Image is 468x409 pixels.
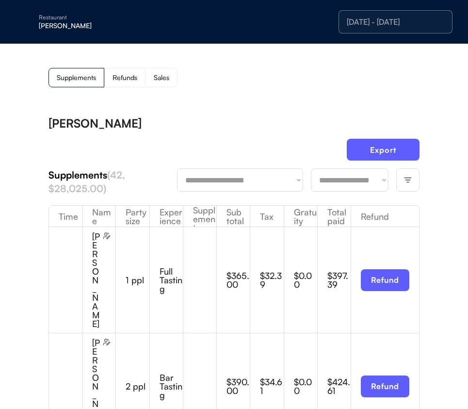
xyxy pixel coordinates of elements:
[103,338,111,346] img: users-edit.svg
[48,117,142,129] div: [PERSON_NAME]
[113,74,137,81] div: Refunds
[39,22,161,29] div: [PERSON_NAME]
[347,139,420,161] button: Export
[294,377,317,395] div: $0.00
[250,212,283,221] div: Tax
[226,377,250,395] div: $390.00
[217,208,250,225] div: Sub total
[126,382,149,391] div: 2 ppl
[327,377,351,395] div: $424.61
[39,15,161,20] div: Restaurant
[347,18,444,26] div: [DATE] - [DATE]
[260,271,283,289] div: $32.39
[160,373,183,399] div: Bar Tasting
[260,377,283,395] div: $34.61
[160,267,183,293] div: Full Tasting
[116,208,149,225] div: Party size
[126,276,149,284] div: 1 ppl
[103,232,111,240] img: users-edit.svg
[150,208,183,225] div: Experience
[361,269,409,291] button: Refund
[57,74,96,81] div: Supplements
[82,208,115,225] div: Name
[92,232,101,328] div: [PERSON_NAME]
[48,168,177,196] div: Supplements
[226,271,250,289] div: $365.00
[318,208,351,225] div: Total paid
[49,212,82,221] div: Time
[294,271,317,289] div: $0.00
[403,176,412,184] img: filter-lines.svg
[284,208,317,225] div: Gratuity
[327,271,351,289] div: $397.39
[154,74,169,81] div: Sales
[19,14,35,30] img: yH5BAEAAAAALAAAAAABAAEAAAIBRAA7
[351,212,419,221] div: Refund
[361,376,409,397] button: Refund
[183,206,216,232] div: Supplements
